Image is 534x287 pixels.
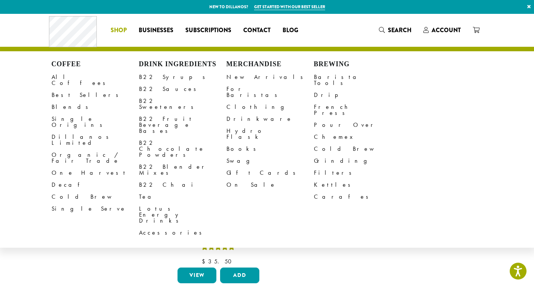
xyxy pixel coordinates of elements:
a: Drinkware [226,113,314,125]
a: Accessories [139,227,226,239]
span: Search [388,26,411,34]
a: Dillanos Limited [52,131,139,149]
a: Cold Brew [52,191,139,203]
a: Grinding [314,155,401,167]
div: Rated 5.00 out of 5 [201,243,235,254]
span: $ [202,257,208,265]
a: B22 Syrups [139,71,226,83]
a: French Press [314,101,401,119]
span: Businesses [139,26,173,35]
a: B22 Sweeteners [139,95,226,113]
span: Account [432,26,461,34]
a: Single Serve [52,203,139,215]
a: Books [226,143,314,155]
a: View [178,268,217,283]
a: Tea [139,191,226,203]
span: Shop [111,26,127,35]
a: Search [373,24,417,36]
a: B22 Blender Mixes [139,161,226,179]
a: Drip [314,89,401,101]
a: Chemex [314,131,401,143]
a: Swag [226,155,314,167]
span: Blog [283,26,298,35]
a: B22 Sauces [139,83,226,95]
a: Clothing [226,101,314,113]
a: B22 Chocolate Powders [139,137,226,161]
a: Gift Cards [226,167,314,179]
a: Barista 22 Vanilla Beverage Base (3.5 lb)Rated 5.00 out of 5 $35.50 [176,130,262,265]
span: Contact [243,26,271,35]
a: Barista Tools [314,71,401,89]
a: Kettles [314,179,401,191]
a: Hydro Flask [226,125,314,143]
a: Get started with our best seller [254,4,325,10]
a: All Coffees [52,71,139,89]
a: Filters [314,167,401,179]
h4: Merchandise [226,60,314,68]
a: B22 Chai [139,179,226,191]
a: New Arrivals [226,71,314,83]
a: For Baristas [226,83,314,101]
button: Add [220,268,259,283]
a: Best Sellers [52,89,139,101]
a: Pour Over [314,119,401,131]
a: On Sale [226,179,314,191]
a: Single Origins [52,113,139,131]
a: Carafes [314,191,401,203]
h4: Drink Ingredients [139,60,226,68]
a: One Harvest [52,167,139,179]
a: Blends [52,101,139,113]
a: Organic / Fair Trade [52,149,139,167]
bdi: 35.50 [202,257,235,265]
a: B22 Fruit Beverage Bases [139,113,226,137]
a: Cold Brew [314,143,401,155]
span: Subscriptions [185,26,231,35]
h4: Coffee [52,60,139,68]
a: Decaf [52,179,139,191]
h4: Brewing [314,60,401,68]
a: Shop [105,24,133,36]
a: Lotus Energy Drinks [139,203,226,227]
